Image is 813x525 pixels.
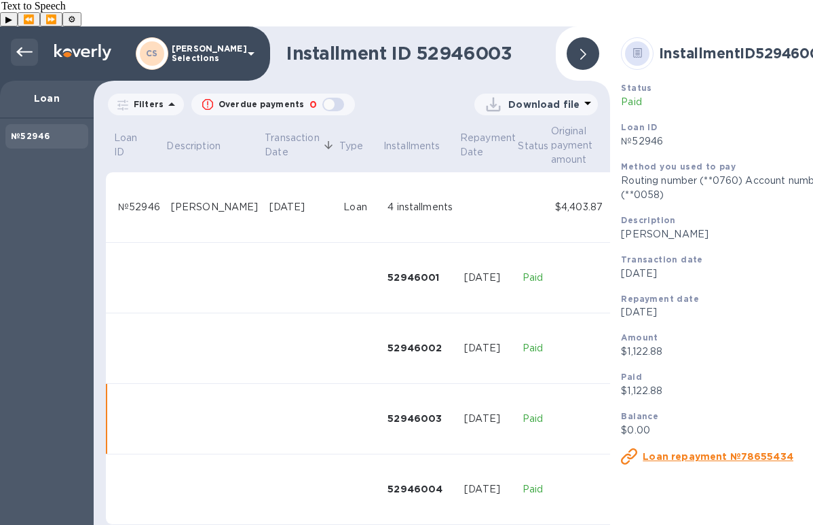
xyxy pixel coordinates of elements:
[191,94,355,115] button: Overdue payments0
[621,411,658,421] b: Balance
[265,131,319,159] p: Transaction Date
[383,139,440,153] p: Installments
[523,412,544,426] p: Paid
[518,139,548,153] p: Status
[309,98,317,112] p: 0
[621,215,675,225] b: Description
[621,122,657,132] b: Loan ID
[523,271,544,285] p: Paid
[464,482,512,497] div: [DATE]
[387,412,453,425] div: 52946003
[387,200,453,214] div: 4 installments
[62,12,81,26] button: Settings
[269,200,333,214] div: [DATE]
[118,200,160,214] div: №52946
[339,139,364,153] p: Type
[166,139,220,153] p: Description
[464,412,512,426] div: [DATE]
[621,332,658,343] b: Amount
[643,451,793,462] u: Loan repayment №78655434
[114,131,164,159] span: Loan ID
[172,44,240,63] p: [PERSON_NAME] Selections
[464,341,512,355] div: [DATE]
[555,200,606,214] div: $4,403.87
[18,12,40,26] button: Previous
[339,139,381,153] span: Type
[11,131,50,141] b: №52946
[383,139,458,153] span: Installments
[387,341,453,355] div: 52946002
[343,200,377,214] div: Loan
[621,161,736,172] b: Method you used to pay
[54,44,111,60] img: Logo
[265,131,337,159] span: Transaction Date
[171,200,259,214] div: [PERSON_NAME]
[387,482,453,496] div: 52946004
[551,124,593,167] p: Original payment amount
[286,43,545,64] h1: Installment ID 52946003
[551,124,611,167] span: Original payment amount
[523,341,544,355] p: Paid
[114,131,147,159] p: Loan ID
[387,271,453,284] div: 52946001
[460,131,516,159] p: Repayment Date
[166,139,238,153] span: Description
[464,271,512,285] div: [DATE]
[621,372,642,382] b: Paid
[621,254,702,265] b: Transaction date
[146,48,158,58] b: CS
[621,294,699,304] b: Repayment date
[128,98,164,110] p: Filters
[11,92,83,105] p: Loan
[219,98,304,111] p: Overdue payments
[508,98,580,111] p: Download file
[523,482,544,497] p: Paid
[621,83,651,93] b: Status
[40,12,62,26] button: Forward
